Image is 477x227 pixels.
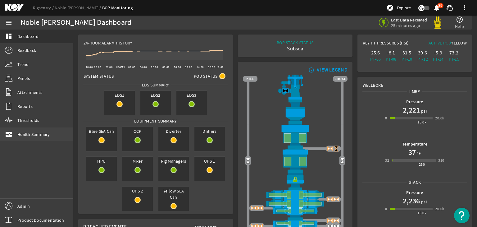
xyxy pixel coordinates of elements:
span: 25 minutes ago [391,23,427,28]
mat-icon: help_outline [456,16,463,23]
text: 08:00 [162,65,170,69]
span: Admin [17,203,30,209]
img: ValveOpenBlock.png [333,196,339,202]
span: HPU [86,157,117,165]
div: 20.0k [435,115,444,121]
h1: 2,221 [403,105,420,115]
div: 250 [419,161,425,168]
span: Mixer [122,157,153,165]
mat-icon: menu [5,19,12,26]
mat-icon: explore [386,4,394,12]
b: Pressure [406,190,423,196]
span: CCP [122,127,153,136]
div: Key PT Pressures (PSI) [363,40,415,49]
button: Open Resource Center [454,208,470,223]
div: Noble [PERSON_NAME] Dashboard [20,20,131,26]
img: BopBodyShearBottom.png [243,214,348,220]
span: Readback [17,47,36,53]
img: Valve2Open.png [339,158,345,164]
span: °F [416,150,421,156]
b: Pressure [406,99,423,105]
span: Help [455,23,464,30]
text: 18:00 [86,65,93,69]
img: ValveOpenBlock.png [257,205,263,211]
span: Rig Managers [158,157,189,165]
img: ValveCloseBlock.png [333,146,339,152]
button: more_vert [457,0,472,15]
span: Yellow SEA Can [158,187,189,202]
div: 73.2 [447,50,461,56]
div: PT-10 [400,56,414,62]
span: EDS2 [140,91,171,100]
img: PipeRamOpen.png [243,208,348,214]
text: 12:00 [185,65,192,69]
div: 20.0k [435,206,444,212]
span: Panels [17,75,30,81]
div: 350 [438,157,444,164]
div: PT-12 [416,56,429,62]
span: psi [420,108,427,114]
text: [DATE] [116,65,125,69]
span: Blue SEA Can [86,127,117,136]
button: Explore [384,3,413,13]
span: Trend [17,61,29,67]
img: ShearRamOpen.png [243,190,348,199]
span: Attachments [17,89,42,95]
a: BOP Monitoring [102,5,133,11]
img: ValveOpenBlock.png [327,217,333,224]
text: 22:00 [106,65,113,69]
span: EDS3 [176,91,207,100]
img: Yellowpod.svg [431,16,444,29]
div: Subsea [277,46,313,52]
span: Explore [397,5,411,11]
button: 89 [433,5,440,11]
text: 06:00 [151,65,158,69]
img: UpperAnnularOpen.png [243,124,348,149]
mat-icon: dashboard [5,33,12,40]
span: LMRP [407,88,422,95]
span: Pod Status [194,73,218,79]
span: Diverter [158,127,189,136]
div: 31.5 [400,50,414,56]
img: FlexJoint.png [243,100,348,124]
img: RiserAdapter.png [243,75,348,100]
div: PT-14 [432,56,445,62]
mat-icon: support_agent [446,4,453,12]
text: 18:00 [216,65,224,69]
div: PT-08 [384,56,398,62]
span: UPS 2 [122,187,153,195]
div: -5.9 [432,50,445,56]
span: Reports [17,103,33,109]
img: ShearRamOpen.png [243,199,348,208]
img: ValveOpenBlock.png [333,217,339,224]
div: -8.1 [384,50,398,56]
b: Temperature [402,141,427,147]
div: 0 [385,206,387,212]
span: 24-Hour Alarm History [84,40,132,46]
div: 25.6 [369,50,382,56]
mat-icon: monitor_heart [5,131,12,138]
img: Valve2Open.png [245,158,251,164]
span: Health Summary [17,131,50,137]
div: 15.0k [417,210,426,216]
img: LowerAnnularOpen.png [243,149,348,173]
div: BOP STACK STATUS [277,39,313,46]
text: 16:00 [208,65,215,69]
h1: 37 [408,147,416,157]
span: Thresholds [17,117,39,123]
mat-icon: info_outline [307,67,315,72]
span: Drillers [194,127,225,136]
span: System Status [84,73,114,79]
div: 0 [385,115,387,121]
span: EDS SUMMARY [140,82,171,88]
img: Valve2Close.png [282,88,288,94]
div: 32 [385,157,389,164]
span: Stack [407,179,423,185]
span: psi [420,199,427,205]
span: Product Documentation [17,217,64,223]
img: ValveOpenBlock.png [327,146,333,152]
text: 02:00 [128,65,135,69]
span: Equipment Summary [132,118,179,124]
div: VIEW LEGEND [317,67,348,73]
a: Noble [PERSON_NAME] [55,5,102,11]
